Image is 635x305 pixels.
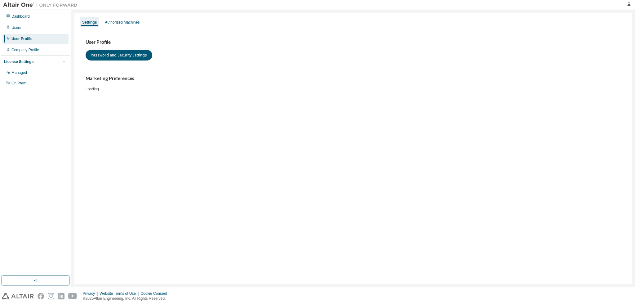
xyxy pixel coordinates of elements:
[105,20,140,25] div: Authorized Machines
[11,70,27,75] div: Managed
[100,291,140,296] div: Website Terms of Use
[11,47,39,52] div: Company Profile
[38,293,44,299] img: facebook.svg
[58,293,64,299] img: linkedin.svg
[68,293,77,299] img: youtube.svg
[3,2,81,8] img: Altair One
[86,75,621,82] h3: Marketing Preferences
[48,293,54,299] img: instagram.svg
[140,291,171,296] div: Cookie Consent
[86,39,621,45] h3: User Profile
[2,293,34,299] img: altair_logo.svg
[11,14,30,19] div: Dashboard
[4,59,33,64] div: License Settings
[86,75,621,91] div: Loading...
[86,50,152,61] button: Password and Security Settings
[83,291,100,296] div: Privacy
[83,296,171,301] p: © 2025 Altair Engineering, Inc. All Rights Reserved.
[11,25,21,30] div: Users
[11,36,32,41] div: User Profile
[11,81,26,86] div: On Prem
[82,20,97,25] div: Settings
